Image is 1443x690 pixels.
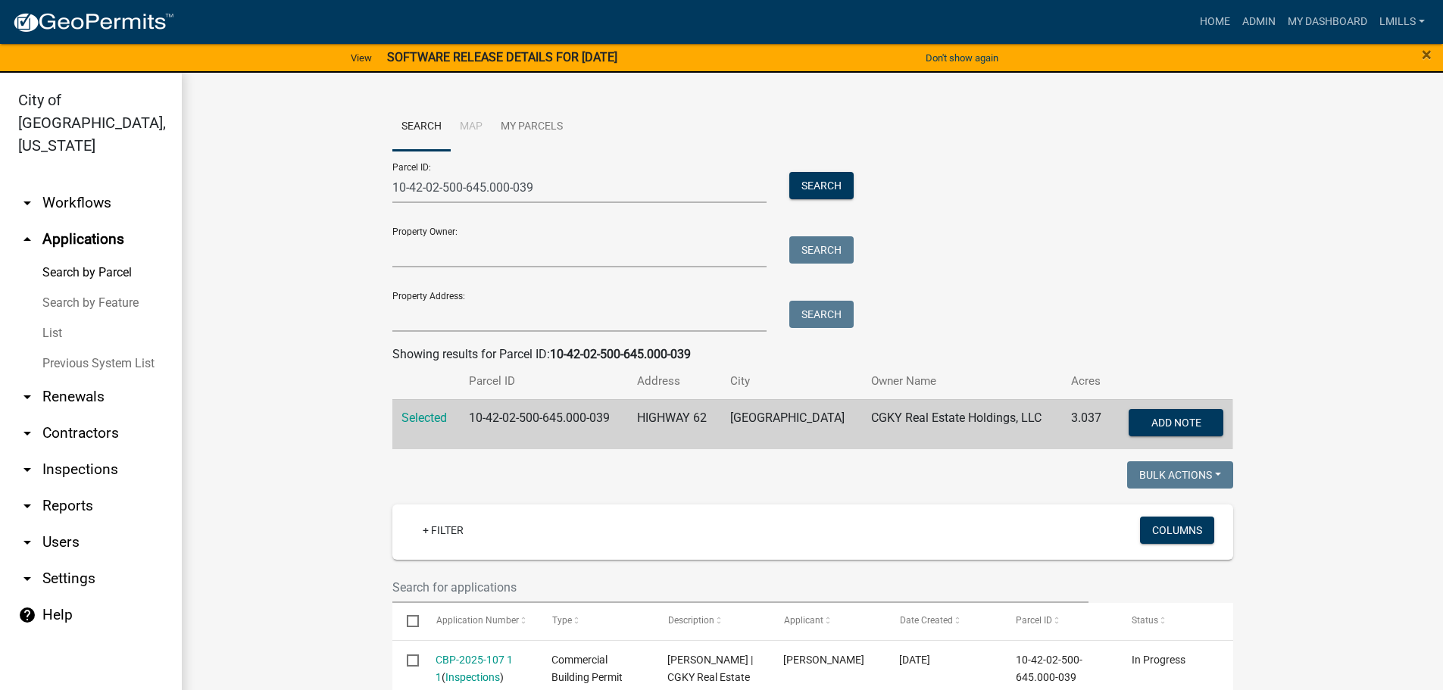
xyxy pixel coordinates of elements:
input: Search for applications [392,572,1089,603]
datatable-header-cell: Select [392,603,421,639]
a: Search [392,103,451,151]
th: Parcel ID [460,364,629,399]
th: Address [628,364,721,399]
button: Add Note [1129,409,1223,436]
button: Search [789,172,854,199]
datatable-header-cell: Applicant [769,603,885,639]
a: Home [1194,8,1236,36]
i: arrow_drop_down [18,461,36,479]
button: Don't show again [920,45,1004,70]
a: Selected [401,411,447,425]
span: × [1422,44,1432,65]
span: Timothy Cunningham [783,654,864,666]
span: Status [1132,615,1158,626]
i: arrow_drop_down [18,388,36,406]
i: arrow_drop_down [18,194,36,212]
datatable-header-cell: Type [537,603,653,639]
datatable-header-cell: Date Created [885,603,1001,639]
datatable-header-cell: Application Number [421,603,537,639]
span: Applicant [783,615,823,626]
span: Type [551,615,571,626]
span: 10-42-02-500-645.000-039 [1016,654,1082,683]
a: My Parcels [492,103,572,151]
i: arrow_drop_down [18,570,36,588]
a: Admin [1236,8,1282,36]
i: arrow_drop_down [18,497,36,515]
a: lmills [1373,8,1431,36]
i: arrow_drop_down [18,424,36,442]
span: Add Note [1151,416,1201,428]
a: My Dashboard [1282,8,1373,36]
span: 10/01/2025 [899,654,930,666]
a: CBP-2025-107 1 1 [436,654,513,683]
a: + Filter [411,517,476,544]
strong: SOFTWARE RELEASE DETAILS FOR [DATE] [387,50,617,64]
a: View [345,45,378,70]
datatable-header-cell: Parcel ID [1001,603,1117,639]
div: ( ) [436,651,523,686]
th: City [721,364,862,399]
i: arrow_drop_up [18,230,36,248]
td: HIGHWAY 62 [628,399,721,449]
button: Search [789,236,854,264]
span: Description [667,615,714,626]
a: Inspections [445,671,500,683]
button: Close [1422,45,1432,64]
strong: 10-42-02-500-645.000-039 [550,347,691,361]
span: In Progress [1132,654,1185,666]
span: Commercial Building Permit [551,654,623,683]
td: 10-42-02-500-645.000-039 [460,399,629,449]
i: arrow_drop_down [18,533,36,551]
button: Columns [1140,517,1214,544]
td: [GEOGRAPHIC_DATA] [721,399,862,449]
span: Application Number [436,615,518,626]
datatable-header-cell: Status [1117,603,1232,639]
th: Acres [1062,364,1113,399]
span: Parcel ID [1016,615,1052,626]
span: Date Created [899,615,952,626]
th: Owner Name [862,364,1062,399]
button: Bulk Actions [1127,461,1233,489]
div: Showing results for Parcel ID: [392,345,1233,364]
button: Search [789,301,854,328]
td: CGKY Real Estate Holdings, LLC [862,399,1062,449]
i: help [18,606,36,624]
datatable-header-cell: Description [653,603,769,639]
td: 3.037 [1062,399,1113,449]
